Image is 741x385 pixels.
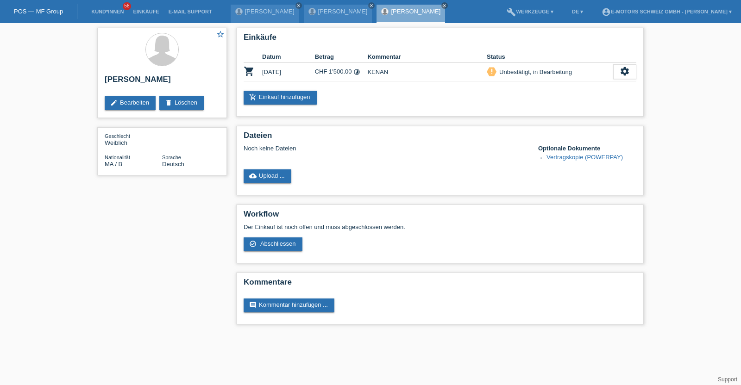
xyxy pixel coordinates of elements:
[262,51,315,62] th: Datum
[105,75,220,89] h2: [PERSON_NAME]
[260,240,296,247] span: Abschliessen
[165,99,172,106] i: delete
[367,51,487,62] th: Kommentar
[262,62,315,81] td: [DATE]
[602,7,611,17] i: account_circle
[105,161,122,168] span: Marokko / B / 01.09.2022
[244,298,334,312] a: commentKommentar hinzufügen ...
[567,9,588,14] a: DE ▾
[249,240,257,248] i: check_circle_outline
[507,7,516,17] i: build
[162,161,184,168] span: Deutsch
[110,99,118,106] i: edit
[318,8,368,15] a: [PERSON_NAME]
[718,376,737,383] a: Support
[244,91,317,105] a: add_shopping_cartEinkauf hinzufügen
[391,8,440,15] a: [PERSON_NAME]
[368,2,375,9] a: close
[159,96,204,110] a: deleteLöschen
[162,155,181,160] span: Sprache
[249,301,257,309] i: comment
[442,3,447,8] i: close
[489,68,495,75] i: priority_high
[244,169,291,183] a: cloud_uploadUpload ...
[502,9,558,14] a: buildWerkzeuge ▾
[123,2,131,10] span: 58
[244,131,636,145] h2: Dateien
[244,145,527,152] div: Noch keine Dateien
[164,9,217,14] a: E-Mail Support
[244,224,636,230] p: Der Einkauf ist noch offen und muss abgeschlossen werden.
[244,278,636,292] h2: Kommentare
[597,9,736,14] a: account_circleE-Motors Schweiz GmbH - [PERSON_NAME] ▾
[105,132,162,146] div: Weiblich
[245,8,295,15] a: [PERSON_NAME]
[620,66,630,76] i: settings
[244,237,302,251] a: check_circle_outline Abschliessen
[105,96,156,110] a: editBearbeiten
[546,154,623,161] a: Vertragskopie (POWERPAY)
[296,3,301,8] i: close
[216,30,225,40] a: star_border
[315,51,368,62] th: Betrag
[295,2,302,9] a: close
[315,62,368,81] td: CHF 1'500.00
[128,9,163,14] a: Einkäufe
[496,67,572,77] div: Unbestätigt, in Bearbeitung
[249,93,257,101] i: add_shopping_cart
[87,9,128,14] a: Kund*innen
[244,33,636,47] h2: Einkäufe
[105,133,130,139] span: Geschlecht
[369,3,374,8] i: close
[249,172,257,180] i: cloud_upload
[487,51,613,62] th: Status
[14,8,63,15] a: POS — MF Group
[353,68,360,75] i: Fixe Raten (24 Raten)
[367,62,487,81] td: KENAN
[216,30,225,38] i: star_border
[244,66,255,77] i: POSP00027961
[441,2,448,9] a: close
[105,155,130,160] span: Nationalität
[244,210,636,224] h2: Workflow
[538,145,636,152] h4: Optionale Dokumente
